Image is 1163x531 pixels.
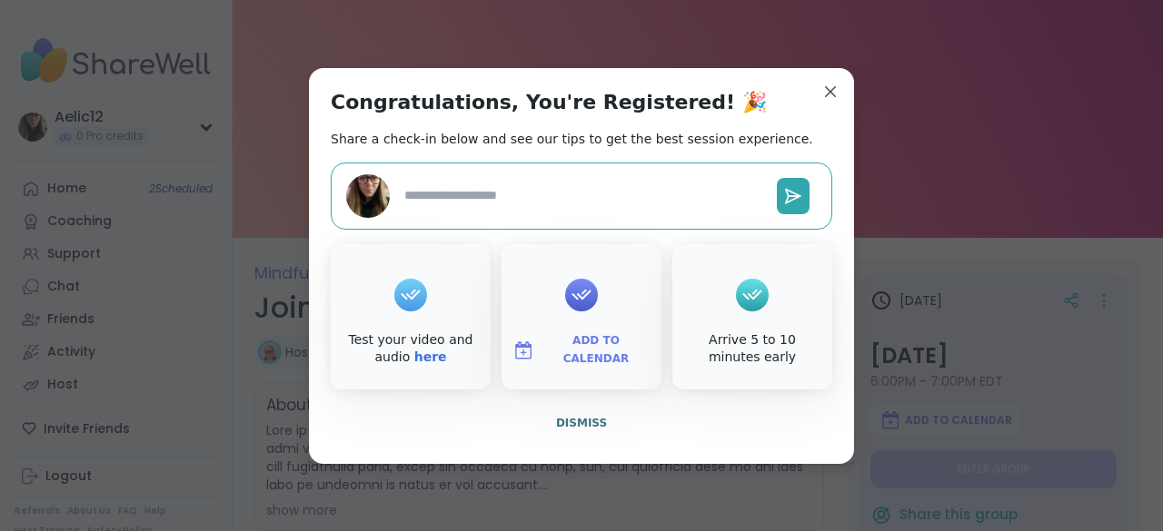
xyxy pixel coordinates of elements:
span: Dismiss [556,417,607,429]
button: Dismiss [331,404,832,442]
h2: Share a check-in below and see our tips to get the best session experience. [331,130,813,148]
a: here [414,349,447,364]
img: ShareWell Logomark [512,339,534,361]
span: Add to Calendar [542,332,651,368]
div: Arrive 5 to 10 minutes early [676,331,829,367]
button: Add to Calendar [505,331,658,369]
img: Aelic12 [346,174,390,218]
h1: Congratulations, You're Registered! 🎉 [331,90,767,115]
div: Test your video and audio [334,331,487,367]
